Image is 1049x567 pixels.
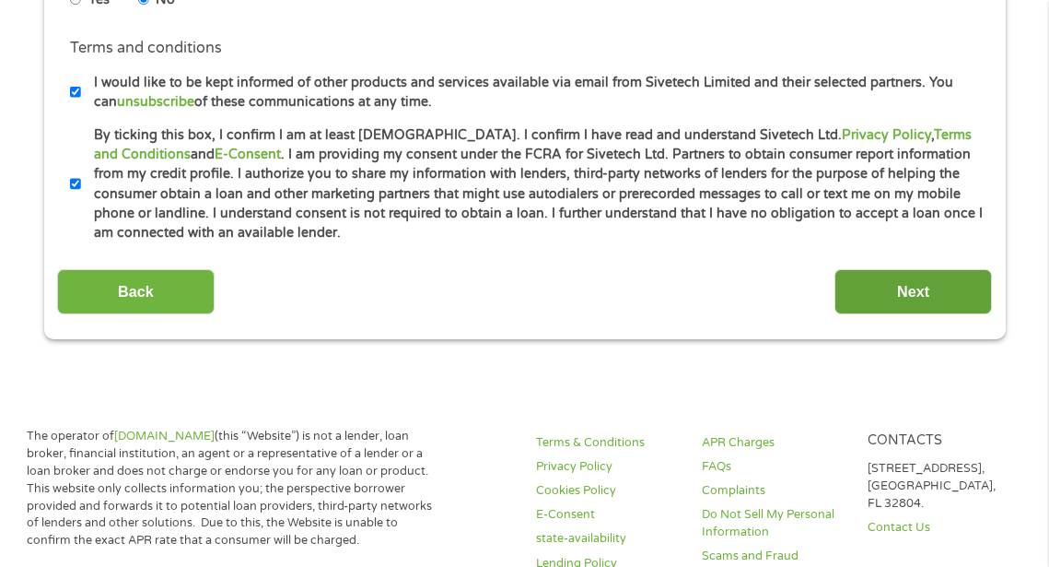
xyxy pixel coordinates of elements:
[536,530,680,548] a: state-availability
[868,460,1011,513] p: [STREET_ADDRESS], [GEOGRAPHIC_DATA], FL 32804.
[215,147,281,162] a: E-Consent
[536,458,680,476] a: Privacy Policy
[834,269,992,314] input: Next
[842,127,931,143] a: Privacy Policy
[702,506,845,541] a: Do Not Sell My Personal Information
[117,94,194,110] a: unsubscribe
[702,548,845,565] a: Scams and Fraud
[536,506,680,524] a: E-Consent
[57,269,215,314] input: Back
[81,73,985,112] label: I would like to be kept informed of other products and services available via email from Sivetech...
[702,482,845,500] a: Complaints
[702,434,845,452] a: APR Charges
[114,429,215,443] a: [DOMAIN_NAME]
[81,125,985,243] label: By ticking this box, I confirm I am at least [DEMOGRAPHIC_DATA]. I confirm I have read and unders...
[70,39,222,58] label: Terms and conditions
[868,432,1011,450] h4: Contacts
[868,519,1011,537] a: Contact Us
[702,458,845,476] a: FAQs
[536,434,680,452] a: Terms & Conditions
[536,482,680,500] a: Cookies Policy
[27,428,442,549] p: The operator of (this “Website”) is not a lender, loan broker, financial institution, an agent or...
